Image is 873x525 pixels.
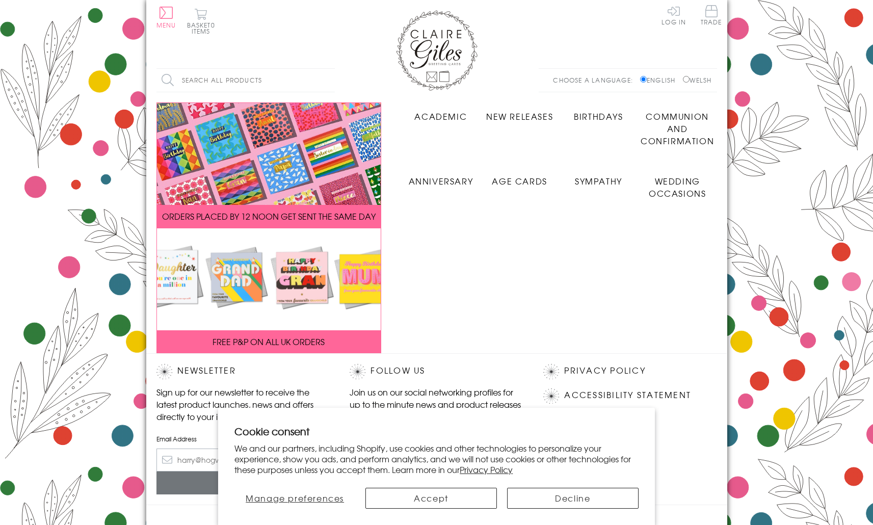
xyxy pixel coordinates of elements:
span: Birthdays [574,110,623,122]
a: Birthdays [559,102,638,122]
a: New Releases [480,102,559,122]
label: English [640,75,680,85]
a: Age Cards [480,167,559,187]
p: Sign up for our newsletter to receive the latest product launches, news and offers directly to yo... [156,386,330,423]
img: Claire Giles Greetings Cards [396,10,478,91]
input: Subscribe [156,471,330,494]
button: Accept [365,488,497,509]
span: 0 items [192,20,215,36]
p: We and our partners, including Shopify, use cookies and other technologies to personalize your ex... [234,443,639,475]
span: Academic [414,110,467,122]
a: Wedding Occasions [638,167,717,199]
button: Decline [507,488,639,509]
h2: Follow Us [350,364,523,379]
a: Trade [701,5,722,27]
button: Menu [156,7,176,28]
span: Trade [701,5,722,25]
span: FREE P&P ON ALL UK ORDERS [213,335,325,348]
span: ORDERS PLACED BY 12 NOON GET SENT THE SAME DAY [162,210,376,222]
input: harry@hogwarts.edu [156,449,330,471]
span: Wedding Occasions [649,175,706,199]
a: Privacy Policy [460,463,513,476]
span: Age Cards [492,175,547,187]
a: Sympathy [559,167,638,187]
span: Menu [156,20,176,30]
a: Log In [662,5,686,25]
span: Communion and Confirmation [641,110,714,147]
p: Join us on our social networking profiles for up to the minute news and product releases the mome... [350,386,523,423]
button: Basket0 items [187,8,215,34]
input: Search [325,69,335,92]
label: Email Address [156,434,330,443]
input: Welsh [683,76,690,83]
span: Anniversary [409,175,473,187]
p: Choose a language: [553,75,638,85]
a: Privacy Policy [564,364,645,378]
h2: Newsletter [156,364,330,379]
span: Manage preferences [246,492,344,504]
button: Manage preferences [234,488,355,509]
a: Communion and Confirmation [638,102,717,147]
h2: Cookie consent [234,424,639,438]
label: Welsh [683,75,712,85]
a: Anniversary [402,167,481,187]
span: New Releases [486,110,553,122]
a: Accessibility Statement [564,388,691,402]
span: Sympathy [575,175,622,187]
input: Search all products [156,69,335,92]
input: English [640,76,647,83]
a: Academic [402,102,481,122]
